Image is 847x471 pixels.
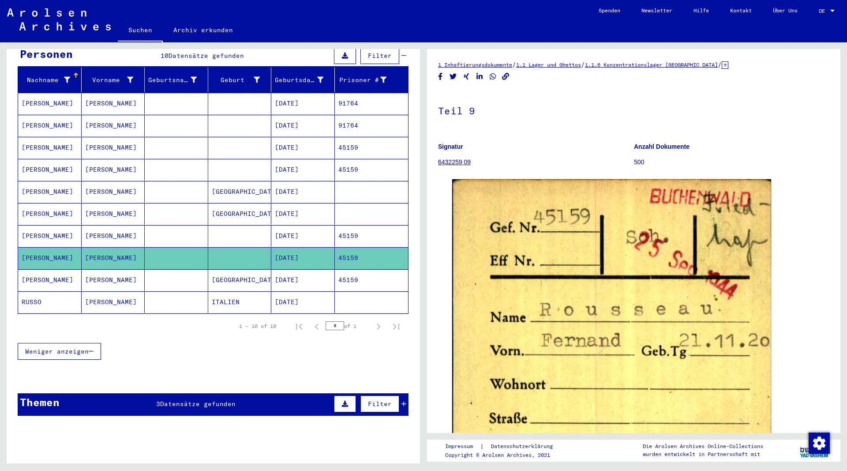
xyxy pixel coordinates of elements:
img: Zustimmung ändern [809,433,830,454]
mat-cell: [DATE] [271,137,335,158]
button: Previous page [308,317,326,335]
mat-header-cell: Geburtsname [145,68,208,92]
span: / [718,60,722,68]
img: yv_logo.png [798,439,831,461]
mat-cell: [PERSON_NAME] [82,159,145,181]
h1: Teil 9 [438,90,829,129]
span: / [581,60,585,68]
div: Geburtsname [148,73,208,87]
mat-cell: [DATE] [271,181,335,203]
b: Anzahl Dokumente [634,143,690,150]
mat-header-cell: Prisoner # [335,68,409,92]
mat-cell: 45159 [335,159,409,181]
div: Geburtsdatum [275,73,334,87]
div: 1 – 10 of 10 [239,322,276,330]
div: Geburt‏ [212,75,260,85]
span: Datensätze gefunden [169,52,244,60]
button: Weniger anzeigen [18,343,101,360]
button: Share on Facebook [436,71,445,82]
mat-cell: [DATE] [271,247,335,269]
mat-cell: [PERSON_NAME] [82,93,145,114]
mat-cell: 91764 [335,93,409,114]
div: Prisoner # [338,75,387,85]
mat-cell: [PERSON_NAME] [82,137,145,158]
button: Copy link [501,71,510,82]
a: Suchen [118,19,163,42]
mat-header-cell: Nachname [18,68,82,92]
mat-cell: [PERSON_NAME] [18,203,82,225]
div: Geburtsname [148,75,197,85]
mat-cell: 91764 [335,115,409,136]
mat-cell: [PERSON_NAME] [18,137,82,158]
mat-cell: [PERSON_NAME] [82,291,145,313]
mat-cell: [PERSON_NAME] [82,225,145,247]
button: Last page [387,317,405,335]
span: Datensätze gefunden [160,400,236,408]
div: Nachname [22,73,81,87]
mat-cell: [PERSON_NAME] [82,115,145,136]
div: | [445,442,563,451]
mat-cell: [PERSON_NAME] [18,159,82,181]
mat-cell: 45159 [335,269,409,291]
mat-cell: [PERSON_NAME] [82,203,145,225]
span: Filter [368,52,392,60]
mat-cell: [PERSON_NAME] [18,181,82,203]
span: 3 [156,400,160,408]
img: Arolsen_neg.svg [7,8,111,30]
div: Themen [20,394,60,410]
mat-cell: [PERSON_NAME] [18,247,82,269]
mat-cell: [PERSON_NAME] [18,269,82,291]
mat-cell: 45159 [335,137,409,158]
a: Impressum [445,442,480,451]
div: Vorname [85,73,145,87]
span: 10 [161,52,169,60]
button: Filter [360,396,399,412]
button: Share on Twitter [449,71,458,82]
mat-header-cell: Geburtsdatum [271,68,335,92]
a: 1.1.6 Konzentrationslager [GEOGRAPHIC_DATA] [585,61,718,68]
mat-cell: ITALIEN [208,291,272,313]
span: Filter [368,400,392,408]
span: / [512,60,516,68]
p: Die Arolsen Archives Online-Collections [643,442,763,450]
mat-cell: [GEOGRAPHIC_DATA] [208,203,272,225]
button: Next page [370,317,387,335]
p: Copyright © Arolsen Archives, 2021 [445,451,563,459]
mat-cell: [PERSON_NAME] [18,115,82,136]
div: Vorname [85,75,134,85]
mat-cell: 45159 [335,225,409,247]
div: Nachname [22,75,70,85]
mat-cell: [PERSON_NAME] [18,225,82,247]
div: Prisoner # [338,73,398,87]
a: Archiv erkunden [163,19,244,41]
a: 6432259 09 [438,158,471,166]
button: Share on WhatsApp [488,71,498,82]
p: 500 [634,158,829,167]
a: Datenschutzerklärung [484,442,563,451]
mat-header-cell: Geburt‏ [208,68,272,92]
mat-header-cell: Vorname [82,68,145,92]
mat-cell: [PERSON_NAME] [18,93,82,114]
mat-cell: [DATE] [271,93,335,114]
mat-cell: [DATE] [271,115,335,136]
div: Geburt‏ [212,73,271,87]
mat-cell: [DATE] [271,269,335,291]
a: 1.1 Lager und Ghettos [516,61,581,68]
mat-cell: [DATE] [271,159,335,181]
mat-cell: [GEOGRAPHIC_DATA] [208,269,272,291]
mat-cell: [DATE] [271,291,335,313]
button: First page [290,317,308,335]
button: Filter [360,47,399,64]
div: Personen [20,46,73,62]
mat-cell: [DATE] [271,225,335,247]
mat-cell: [PERSON_NAME] [82,181,145,203]
div: of 1 [326,322,370,330]
a: 1 Inhaftierungsdokumente [438,61,512,68]
mat-cell: RUSSO [18,291,82,313]
button: Share on LinkedIn [475,71,484,82]
span: DE [819,8,828,14]
mat-cell: [PERSON_NAME] [82,247,145,269]
mat-cell: 45159 [335,247,409,269]
div: Geburtsdatum [275,75,323,85]
b: Signatur [438,143,463,150]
